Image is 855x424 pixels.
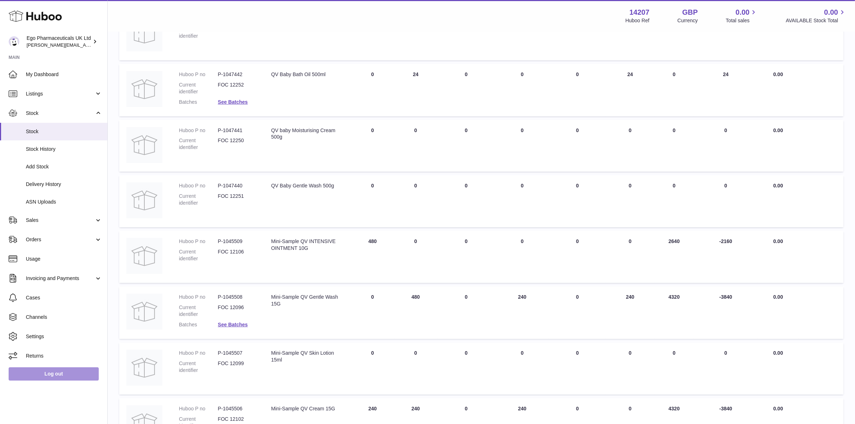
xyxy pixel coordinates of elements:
[655,231,694,283] td: 2640
[351,231,394,283] td: 480
[394,175,437,227] td: 0
[394,8,437,60] td: 0
[576,350,579,356] span: 0
[437,175,496,227] td: 0
[726,8,758,24] a: 0.00 Total sales
[218,127,257,134] dd: P-1047441
[437,286,496,339] td: 0
[179,238,218,245] dt: Huboo P no
[218,99,248,105] a: See Batches
[218,294,257,300] dd: P-1045508
[394,120,437,172] td: 0
[26,314,102,321] span: Channels
[655,286,694,339] td: 4320
[271,405,344,412] div: Mini-Sample QV Cream 15G
[606,231,655,283] td: 0
[694,343,758,395] td: 0
[437,64,496,116] td: 0
[606,175,655,227] td: 0
[218,238,257,245] dd: P-1045509
[495,286,549,339] td: 240
[437,8,496,60] td: 0
[218,137,257,151] dd: FOC 12250
[218,304,257,318] dd: FOC 12096
[437,343,496,395] td: 0
[26,128,102,135] span: Stock
[495,120,549,172] td: 0
[218,405,257,412] dd: P-1045506
[694,175,758,227] td: 0
[694,286,758,339] td: -3840
[773,294,783,300] span: 0.00
[773,183,783,188] span: 0.00
[26,90,94,97] span: Listings
[495,64,549,116] td: 0
[736,8,750,17] span: 0.00
[678,17,698,24] div: Currency
[351,175,394,227] td: 0
[26,181,102,188] span: Delivery History
[351,8,394,60] td: 0
[179,127,218,134] dt: Huboo P no
[655,64,694,116] td: 0
[351,286,394,339] td: 0
[655,343,694,395] td: 0
[271,182,344,189] div: QV Baby Gentle Wash 500g
[773,127,783,133] span: 0.00
[27,35,91,48] div: Ego Pharmaceuticals UK Ltd
[576,238,579,244] span: 0
[179,81,218,95] dt: Current identifier
[351,120,394,172] td: 0
[394,64,437,116] td: 24
[437,231,496,283] td: 0
[26,256,102,262] span: Usage
[495,231,549,283] td: 0
[694,8,758,60] td: 0
[26,353,102,359] span: Returns
[126,127,162,163] img: product image
[576,71,579,77] span: 0
[179,360,218,374] dt: Current identifier
[394,231,437,283] td: 0
[218,71,257,78] dd: P-1047442
[773,350,783,356] span: 0.00
[26,163,102,170] span: Add Stock
[179,405,218,412] dt: Huboo P no
[126,238,162,274] img: product image
[26,71,102,78] span: My Dashboard
[179,321,218,328] dt: Batches
[694,64,758,116] td: 24
[495,8,549,60] td: 0
[786,17,846,24] span: AVAILABLE Stock Total
[218,360,257,374] dd: FOC 12099
[9,36,19,47] img: jane.bates@egopharm.com
[126,350,162,386] img: product image
[576,127,579,133] span: 0
[606,286,655,339] td: 240
[271,294,344,307] div: Mini-Sample QV Gentle Wash 15G
[606,343,655,395] td: 0
[218,182,257,189] dd: P-1047440
[606,64,655,116] td: 24
[9,367,99,380] a: Log out
[351,343,394,395] td: 0
[655,120,694,172] td: 0
[576,183,579,188] span: 0
[271,71,344,78] div: QV Baby Bath Oil 500ml
[126,294,162,330] img: product image
[694,231,758,283] td: -2160
[218,26,257,39] dd: FOC 12293
[27,42,182,48] span: [PERSON_NAME][EMAIL_ADDRESS][PERSON_NAME][DOMAIN_NAME]
[606,8,655,60] td: 0
[26,275,94,282] span: Invoicing and Payments
[437,120,496,172] td: 0
[576,294,579,300] span: 0
[179,182,218,189] dt: Huboo P no
[26,146,102,153] span: Stock History
[606,120,655,172] td: 0
[495,343,549,395] td: 0
[26,199,102,205] span: ASN Uploads
[773,238,783,244] span: 0.00
[351,64,394,116] td: 0
[179,26,218,39] dt: Current identifier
